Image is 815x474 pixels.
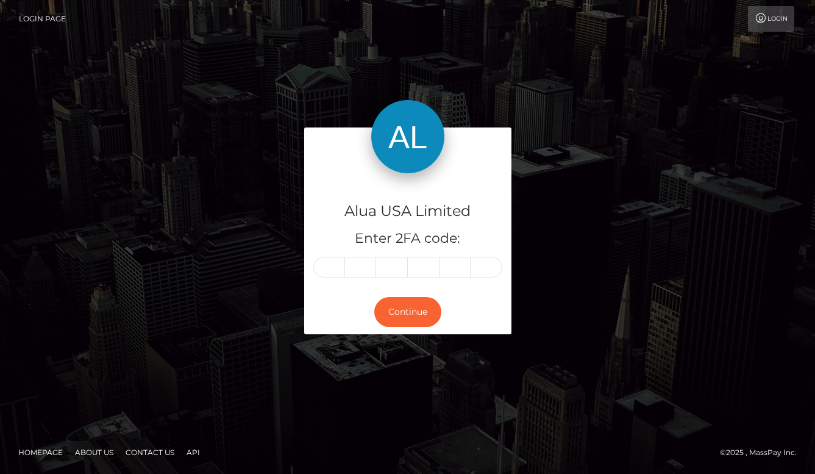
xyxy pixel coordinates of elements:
h4: Alua USA Limited [313,201,502,222]
a: About Us [70,443,118,462]
a: Login Page [19,6,66,32]
a: API [182,443,205,462]
a: Contact Us [121,443,179,462]
a: Login [748,6,794,32]
h5: Enter 2FA code: [313,229,502,248]
div: © 2025 , MassPay Inc. [720,446,806,459]
img: Alua USA Limited [371,100,444,173]
button: Continue [374,297,441,327]
a: Homepage [13,443,68,462]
